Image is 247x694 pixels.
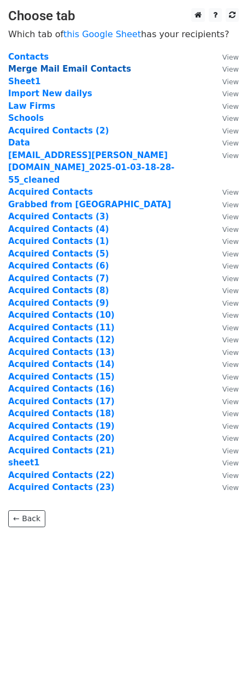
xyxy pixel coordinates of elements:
small: View [222,373,239,381]
a: View [211,359,239,369]
a: View [211,249,239,259]
small: View [222,299,239,307]
small: View [222,483,239,492]
small: View [222,250,239,258]
a: View [211,347,239,357]
a: View [211,310,239,320]
small: View [222,127,239,135]
a: Acquired Contacts (23) [8,482,115,492]
a: Acquired Contacts (9) [8,298,109,308]
a: Grabbed from [GEOGRAPHIC_DATA] [8,200,171,209]
small: View [222,139,239,147]
iframe: Chat Widget [192,641,247,694]
a: View [211,285,239,295]
a: Acquired Contacts (18) [8,409,115,418]
a: Sheet1 [8,77,40,86]
small: View [222,188,239,196]
small: View [222,287,239,295]
small: View [222,90,239,98]
small: View [222,102,239,110]
strong: Acquired Contacts (6) [8,261,109,271]
strong: [EMAIL_ADDRESS][PERSON_NAME][DOMAIN_NAME] _2025-01-03-18-28-55_cleaned [8,150,174,185]
strong: Acquired Contacts (11) [8,323,115,333]
a: Acquired Contacts (21) [8,446,115,456]
small: View [222,360,239,369]
a: Acquired Contacts (16) [8,384,115,394]
strong: Acquired Contacts (13) [8,347,115,357]
a: Acquired Contacts (3) [8,212,109,221]
a: View [211,200,239,209]
a: Acquired Contacts (14) [8,359,115,369]
a: View [211,126,239,136]
a: View [211,138,239,148]
a: View [211,482,239,492]
a: View [211,261,239,271]
a: View [211,335,239,345]
small: View [222,225,239,234]
strong: Acquired Contacts (7) [8,273,109,283]
small: View [222,78,239,86]
a: Acquired Contacts [8,187,93,197]
a: View [211,372,239,382]
small: View [222,447,239,455]
a: Acquired Contacts (5) [8,249,109,259]
small: View [222,336,239,344]
a: View [211,470,239,480]
small: View [222,471,239,480]
a: Merge Mail Email Contacts [8,64,131,74]
a: View [211,187,239,197]
a: this Google Sheet [63,29,141,39]
a: Contacts [8,52,49,62]
a: sheet1 [8,458,40,468]
a: View [211,89,239,98]
a: View [211,273,239,283]
strong: Acquired Contacts (15) [8,372,115,382]
strong: Acquired Contacts (1) [8,236,109,246]
a: View [211,298,239,308]
a: Acquired Contacts (2) [8,126,109,136]
small: View [222,385,239,393]
a: Acquired Contacts (22) [8,470,115,480]
small: View [222,348,239,357]
small: View [222,459,239,467]
a: Acquired Contacts (19) [8,421,115,431]
a: View [211,421,239,431]
small: View [222,324,239,332]
a: View [211,113,239,123]
a: Import New dailys [8,89,92,98]
small: View [222,410,239,418]
small: View [222,422,239,430]
a: Acquired Contacts (8) [8,285,109,295]
small: View [222,53,239,61]
a: Law Firms [8,101,55,111]
a: View [211,101,239,111]
a: View [211,150,239,160]
a: Acquired Contacts (10) [8,310,115,320]
a: View [211,396,239,406]
strong: Schools [8,113,44,123]
a: Acquired Contacts (17) [8,396,115,406]
a: View [211,236,239,246]
a: ← Back [8,510,45,527]
small: View [222,65,239,73]
a: View [211,433,239,443]
strong: Data [8,138,30,148]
